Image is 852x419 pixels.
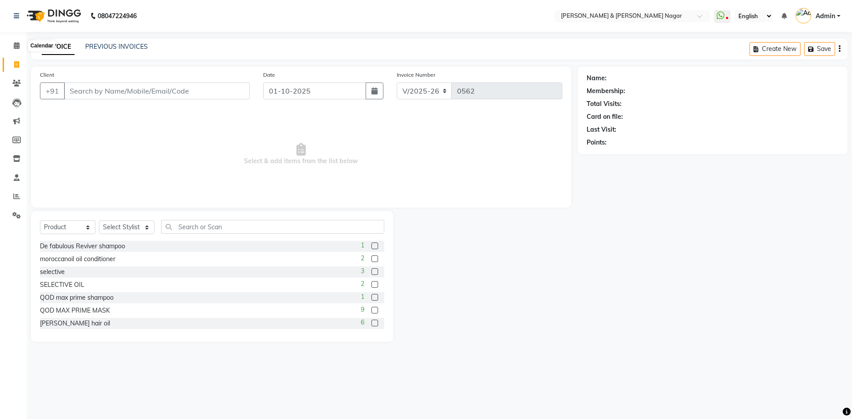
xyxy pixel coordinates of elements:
[23,4,83,28] img: logo
[40,280,84,290] div: SELECTIVE OIL
[40,110,562,199] span: Select & add items from the list below
[587,112,623,121] div: Card on file:
[587,138,607,147] div: Points:
[361,292,364,302] span: 1
[361,305,364,314] span: 9
[816,12,835,21] span: Admin
[361,254,364,263] span: 2
[361,266,364,276] span: 3
[40,82,65,99] button: +91
[98,4,137,28] b: 08047224946
[161,220,384,234] input: Search or Scan
[587,86,625,96] div: Membership:
[40,71,54,79] label: Client
[40,255,115,264] div: moroccanoil oil conditioner
[85,43,148,51] a: PREVIOUS INVOICES
[749,42,801,56] button: Create New
[804,42,835,56] button: Save
[64,82,250,99] input: Search by Name/Mobile/Email/Code
[40,319,110,328] div: [PERSON_NAME] hair oil
[361,318,364,327] span: 6
[40,306,110,315] div: QOD MAX PRIME MASK
[361,279,364,289] span: 2
[587,74,607,83] div: Name:
[40,242,125,251] div: De fabulous Reviver shampoo
[40,293,114,302] div: QOD max prime shampoo
[28,40,55,51] div: Calendar
[397,71,435,79] label: Invoice Number
[796,8,811,23] img: Admin
[40,267,65,277] div: selective
[587,99,622,109] div: Total Visits:
[263,71,275,79] label: Date
[587,125,616,134] div: Last Visit:
[361,241,364,250] span: 1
